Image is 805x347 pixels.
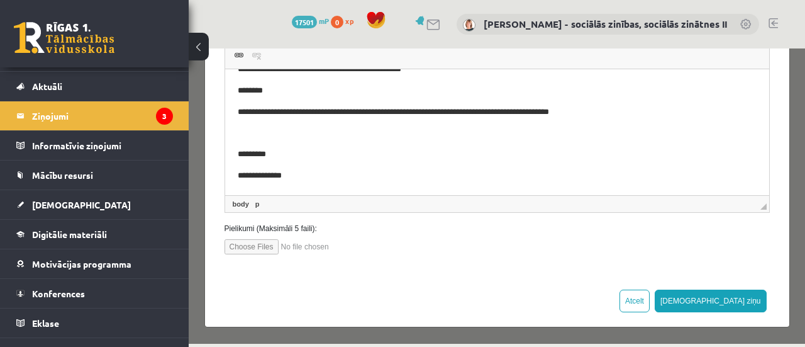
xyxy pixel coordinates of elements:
[26,174,591,186] label: Pielikumi (Maksimāli 5 faili):
[32,229,107,240] span: Digitālie materiāli
[16,101,173,130] a: Ziņojumi3
[319,16,329,26] span: mP
[16,220,173,249] a: Digitālie materiāli
[466,241,578,264] button: [DEMOGRAPHIC_DATA] ziņu
[484,18,727,30] a: [PERSON_NAME] - sociālās zinības, sociālās zinātnes II
[32,101,173,130] legend: Ziņojumi
[16,309,173,338] a: Eklase
[292,16,317,28] span: 17501
[32,169,93,181] span: Mācību resursi
[156,108,173,125] i: 3
[345,16,353,26] span: xp
[32,288,85,299] span: Konferences
[331,16,343,28] span: 0
[64,150,74,161] a: p elements
[16,131,173,160] a: Informatīvie ziņojumi
[431,241,461,264] button: Atcelt
[32,81,62,92] span: Aktuāli
[32,258,131,270] span: Motivācijas programma
[572,155,578,161] span: Mērogot
[32,317,59,329] span: Eklase
[36,21,580,147] iframe: Bagātinātā teksta redaktors, wiswyg-editor-47024848386120-1758110576-475
[331,16,360,26] a: 0 xp
[32,199,131,210] span: [DEMOGRAPHIC_DATA]
[463,19,475,31] img: Anita Jozus - sociālās zinības, sociālās zinātnes II
[14,22,114,54] a: Rīgas 1. Tālmācības vidusskola
[16,279,173,308] a: Konferences
[32,131,173,160] legend: Informatīvie ziņojumi
[292,16,329,26] a: 17501 mP
[16,72,173,101] a: Aktuāli
[42,150,63,161] a: body elements
[16,190,173,219] a: [DEMOGRAPHIC_DATA]
[16,161,173,190] a: Mācību resursi
[16,249,173,278] a: Motivācijas programma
